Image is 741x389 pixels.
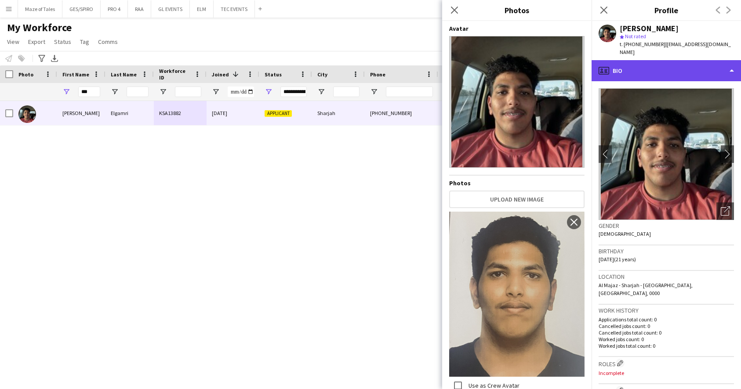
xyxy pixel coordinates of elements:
[78,86,100,97] input: First Name Filter Input
[4,36,23,47] a: View
[151,0,190,18] button: GL EVENTS
[599,273,734,281] h3: Location
[449,191,585,208] button: Upload new image
[25,36,49,47] a: Export
[265,110,292,117] span: Applicant
[620,25,679,32] div: [PERSON_NAME]
[599,306,734,314] h3: Work history
[111,88,119,96] button: Open Filter Menu
[49,53,60,64] app-action-btn: Export XLSX
[438,101,549,125] div: [EMAIL_ADDRESS][DOMAIN_NAME]
[370,88,378,96] button: Open Filter Menu
[57,101,105,125] div: [PERSON_NAME]
[175,86,201,97] input: Workforce ID Filter Input
[98,38,118,46] span: Comms
[599,323,734,329] p: Cancelled jobs count: 0
[7,38,19,46] span: View
[370,71,385,78] span: Phone
[449,212,585,377] img: Crew photo 1099148
[599,342,734,349] p: Worked jobs total count: 0
[449,36,585,168] img: Crew avatar
[599,359,734,368] h3: Roles
[18,0,62,18] button: Maze of Tales
[265,71,282,78] span: Status
[599,370,734,376] p: Incomplete
[333,86,360,97] input: City Filter Input
[62,88,70,96] button: Open Filter Menu
[317,88,325,96] button: Open Filter Menu
[599,282,693,296] span: Al Majaz - Sharjah - [GEOGRAPHIC_DATA], [GEOGRAPHIC_DATA], 0000
[62,71,89,78] span: First Name
[154,101,207,125] div: KSA13882
[716,202,734,220] div: Open photos pop-in
[599,336,734,342] p: Worked jobs count: 0
[620,41,731,55] span: | [EMAIL_ADDRESS][DOMAIN_NAME]
[105,101,154,125] div: Elgamri
[317,71,327,78] span: City
[449,179,585,187] h4: Photos
[7,21,72,34] span: My Workforce
[18,105,36,123] img: Tarig Elgamri
[599,256,636,263] span: [DATE] (21 years)
[449,25,585,32] h4: Avatar
[94,36,121,47] a: Comms
[312,101,365,125] div: Sharjah
[265,88,272,96] button: Open Filter Menu
[18,71,33,78] span: Photo
[228,86,254,97] input: Joined Filter Input
[80,38,89,46] span: Tag
[51,36,75,47] a: Status
[592,4,741,16] h3: Profile
[36,53,47,64] app-action-btn: Advanced filters
[76,36,93,47] a: Tag
[101,0,128,18] button: PRO 4
[599,231,651,237] span: [DEMOGRAPHIC_DATA]
[159,88,167,96] button: Open Filter Menu
[214,0,255,18] button: TEC EVENTS
[28,38,45,46] span: Export
[620,41,665,47] span: t. [PHONE_NUMBER]
[111,71,137,78] span: Last Name
[212,88,220,96] button: Open Filter Menu
[128,0,151,18] button: RAA
[207,101,259,125] div: [DATE]
[442,4,592,16] h3: Photos
[599,222,734,230] h3: Gender
[625,33,646,40] span: Not rated
[159,68,191,81] span: Workforce ID
[386,86,433,97] input: Phone Filter Input
[365,101,438,125] div: [PHONE_NUMBER]
[592,60,741,81] div: Bio
[212,71,229,78] span: Joined
[599,88,734,220] img: Crew avatar or photo
[599,247,734,255] h3: Birthday
[62,0,101,18] button: GES/SPIRO
[190,0,214,18] button: ELM
[599,329,734,336] p: Cancelled jobs total count: 0
[127,86,149,97] input: Last Name Filter Input
[54,38,71,46] span: Status
[599,316,734,323] p: Applications total count: 0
